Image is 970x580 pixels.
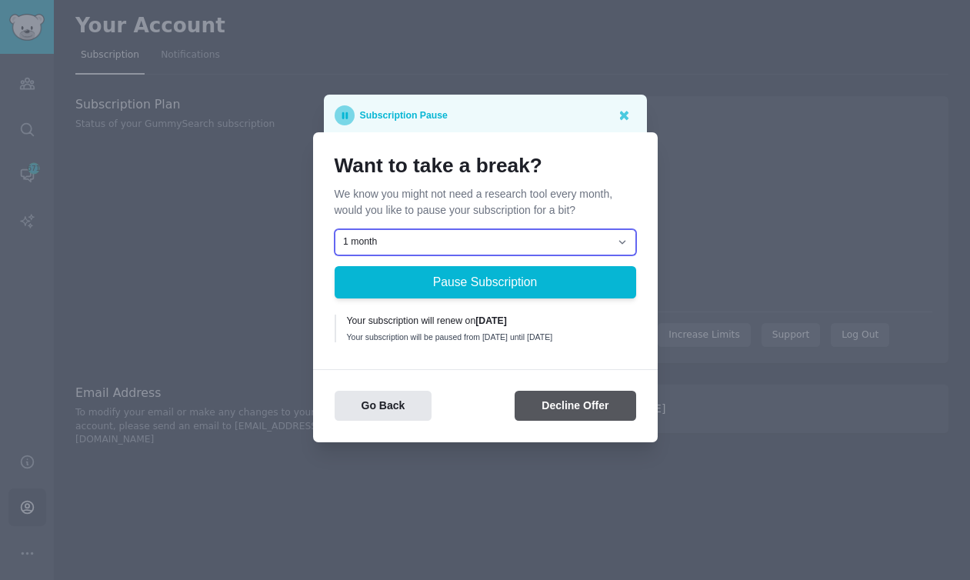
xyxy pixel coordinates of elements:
div: Your subscription will renew on [347,315,625,328]
b: [DATE] [475,315,507,326]
div: Your subscription will be paused from [DATE] until [DATE] [347,332,625,342]
button: Go Back [335,391,432,421]
button: Decline Offer [515,391,635,421]
button: Pause Subscription [335,266,636,298]
h1: Want to take a break? [335,154,636,178]
p: We know you might not need a research tool every month, would you like to pause your subscription... [335,186,636,218]
p: Subscription Pause [360,105,448,125]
